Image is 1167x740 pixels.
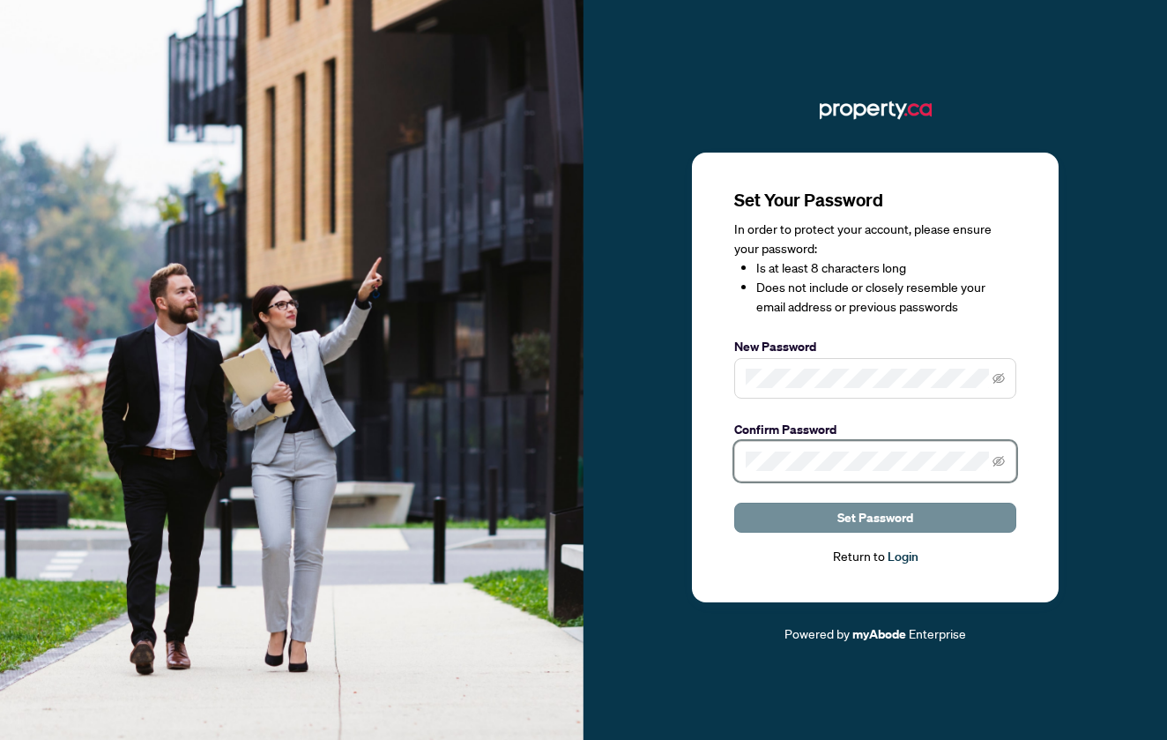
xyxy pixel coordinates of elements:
li: Does not include or closely resemble your email address or previous passwords [756,278,1016,317]
li: Is at least 8 characters long [756,258,1016,278]
button: Set Password [734,503,1016,533]
h3: Set Your Password [734,188,1016,213]
span: Set Password [837,504,913,532]
a: myAbode [852,624,906,644]
div: In order to protect your account, please ensure your password: [734,220,1016,317]
label: New Password [734,337,1016,356]
img: ma-logo [820,96,932,124]
label: Confirm Password [734,420,1016,439]
span: eye-invisible [992,372,1005,385]
div: Return to [734,547,1016,567]
span: Powered by [784,625,850,641]
span: eye-invisible [992,455,1005,467]
a: Login [888,549,918,564]
span: Enterprise [909,625,966,641]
